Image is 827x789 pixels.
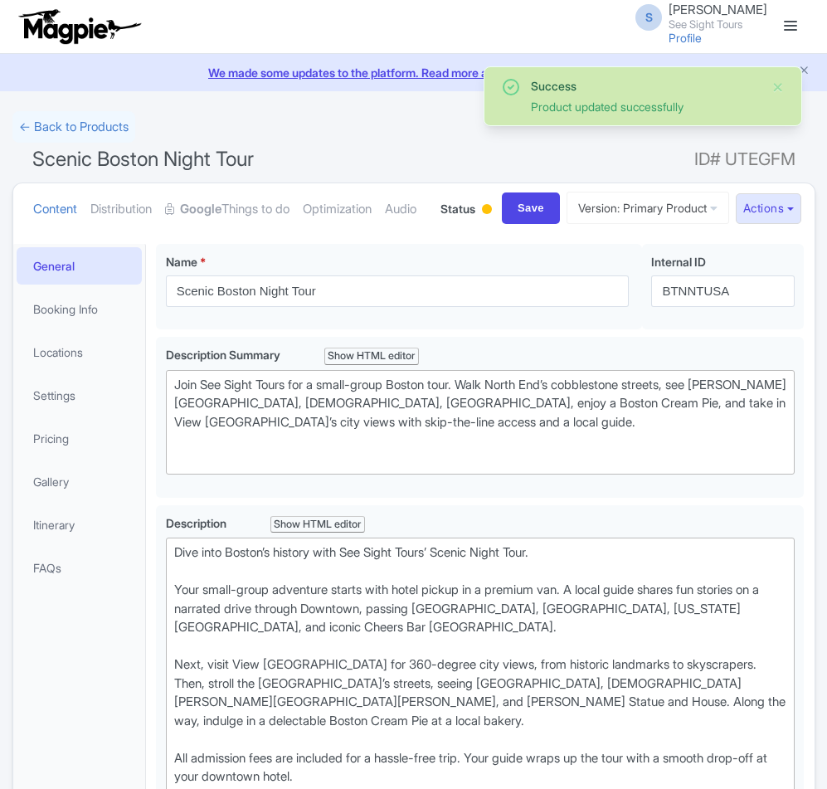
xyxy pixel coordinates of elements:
span: Internal ID [651,255,706,269]
a: Gallery [17,463,143,500]
span: Description Summary [166,348,283,362]
a: We made some updates to the platform. Read more about the new layout [10,64,817,81]
a: Version: Primary Product [567,192,729,224]
div: Show HTML editor [324,348,420,365]
span: Description [166,516,229,530]
a: GoogleThings to do [165,183,289,236]
a: Settings [17,377,143,414]
span: Name [166,255,197,269]
div: Product updated successfully [531,98,758,115]
a: FAQs [17,549,143,587]
button: Close announcement [798,62,810,81]
a: Pricing [17,420,143,457]
a: Content [33,183,77,236]
strong: Google [180,200,221,219]
a: ← Back to Products [12,111,135,144]
span: ID# UTEGFM [694,143,795,176]
div: Success [531,77,758,95]
div: Join See Sight Tours for a small-group Boston tour. Walk North End’s cobblestone streets, see [PE... [174,376,787,470]
div: Show HTML editor [270,516,366,533]
a: Booking Info [17,290,143,328]
a: Distribution [90,183,152,236]
span: S [635,4,662,31]
a: Locations [17,334,143,371]
a: S [PERSON_NAME] See Sight Tours [625,3,767,30]
input: Save [502,192,560,224]
div: Building [479,197,495,223]
button: Close [771,77,785,97]
a: Audio [385,183,416,236]
button: Actions [736,193,801,224]
a: Profile [669,31,702,45]
span: Status [440,200,475,217]
span: Scenic Boston Night Tour [32,147,254,171]
img: logo-ab69f6fb50320c5b225c76a69d11143b.png [15,8,144,45]
a: Itinerary [17,506,143,543]
small: See Sight Tours [669,19,767,30]
span: [PERSON_NAME] [669,2,767,17]
a: General [17,247,143,285]
a: Optimization [303,183,372,236]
